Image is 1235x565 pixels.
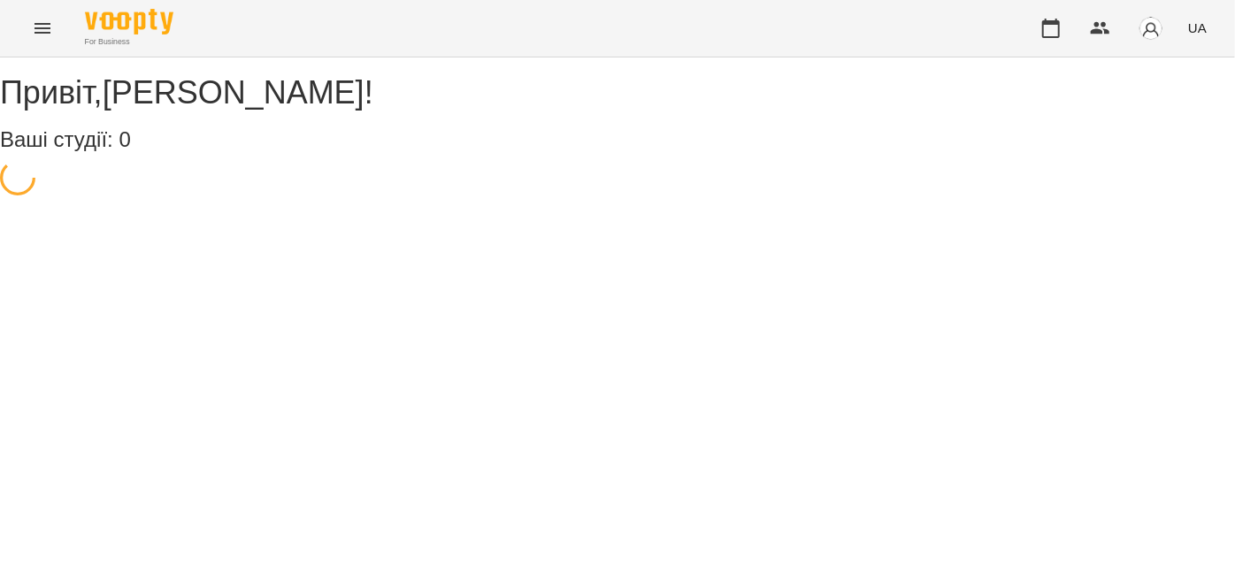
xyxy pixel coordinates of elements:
button: UA [1181,11,1214,44]
span: UA [1188,19,1207,37]
button: Menu [21,7,64,50]
span: 0 [119,127,130,151]
img: Voopty Logo [85,9,173,34]
img: avatar_s.png [1139,16,1163,41]
span: For Business [85,36,173,48]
